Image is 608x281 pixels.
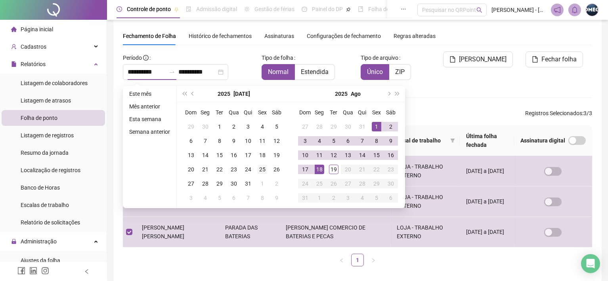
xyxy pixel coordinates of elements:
div: 25 [315,179,324,188]
span: : 3 / 3 [525,109,592,122]
div: 28 [315,122,324,131]
div: 7 [201,136,210,146]
td: 2025-06-30 [198,120,212,134]
div: 29 [329,122,338,131]
div: 12 [329,150,338,160]
span: Resumo da jornada [21,150,69,156]
td: 2025-07-17 [241,148,255,162]
span: Regras alteradas [394,33,436,39]
div: 5 [372,193,381,203]
div: 10 [300,150,310,160]
div: 20 [186,165,196,174]
span: sun [244,6,250,12]
div: 17 [300,165,310,174]
span: Administração [21,238,57,245]
td: 2025-08-31 [298,191,312,205]
button: right [367,254,380,266]
span: linkedin [29,267,37,275]
td: 2025-08-08 [255,191,270,205]
span: facebook [17,267,25,275]
td: 2025-08-06 [341,134,355,148]
span: Local de trabalho [397,136,447,145]
button: super-prev-year [180,86,189,102]
button: year panel [335,86,348,102]
div: 20 [343,165,353,174]
td: 2025-08-25 [312,177,327,191]
div: 25 [258,165,267,174]
div: 6 [186,136,196,146]
th: Qui [355,105,369,120]
span: Listagem de atrasos [21,97,71,104]
div: 2 [272,179,281,188]
td: 2025-07-14 [198,148,212,162]
div: 31 [300,193,310,203]
td: 2025-09-01 [312,191,327,205]
span: Configurações de fechamento [307,33,381,39]
td: 2025-08-21 [355,162,369,177]
div: 2 [229,122,239,131]
div: 30 [343,122,353,131]
td: 2025-07-07 [198,134,212,148]
span: Fechamento de Folha [123,33,176,39]
td: 2025-07-25 [255,162,270,177]
span: Página inicial [21,26,53,32]
td: 2025-08-04 [312,134,327,148]
div: 28 [201,179,210,188]
th: Última folha fechada [460,125,514,156]
div: 22 [372,165,381,174]
td: 2025-08-18 [312,162,327,177]
td: 2025-06-29 [184,120,198,134]
div: 27 [300,122,310,131]
div: 1 [258,179,267,188]
td: 2025-09-06 [384,191,398,205]
button: left [335,254,348,266]
div: 31 [358,122,367,131]
td: 2025-07-31 [355,120,369,134]
th: Seg [312,105,327,120]
span: search [476,7,482,13]
td: LOJA - TRABALHO EXTERNO [390,156,460,186]
span: home [11,27,17,32]
td: 2025-09-04 [355,191,369,205]
span: Relatórios [21,61,46,67]
div: 5 [329,136,338,146]
div: 1 [372,122,381,131]
span: Tipo de arquivo [361,53,398,62]
td: 2025-09-03 [341,191,355,205]
div: 28 [358,179,367,188]
div: 27 [343,179,353,188]
span: filter [450,138,455,143]
td: 2025-07-28 [198,177,212,191]
span: Folha de pagamento [368,6,419,12]
span: swap-right [169,69,175,75]
td: PARADA DAS BATERIAS [219,217,279,247]
td: 2025-08-01 [255,177,270,191]
td: 2025-07-03 [241,120,255,134]
li: Mês anterior [126,102,173,111]
td: 2025-08-03 [184,191,198,205]
div: 5 [272,122,281,131]
td: [DATE] a [DATE] [460,156,514,186]
div: 15 [215,150,224,160]
td: 2025-07-29 [327,120,341,134]
span: ZIP [395,68,405,76]
td: 2025-07-08 [212,134,227,148]
div: 18 [315,165,324,174]
div: 4 [201,193,210,203]
span: Localização de registros [21,167,80,173]
td: 2025-07-16 [227,148,241,162]
td: 2025-08-24 [298,177,312,191]
span: Histórico de fechamentos [189,33,252,39]
div: 9 [386,136,396,146]
td: 2025-07-09 [227,134,241,148]
button: month panel [233,86,250,102]
div: 4 [315,136,324,146]
span: bell [571,6,578,13]
div: 16 [229,150,239,160]
th: Qua [227,105,241,120]
span: Controle de ponto [127,6,171,12]
td: 2025-08-01 [369,120,384,134]
div: 1 [215,122,224,131]
span: Fechar folha [541,55,577,64]
a: 1 [352,254,363,266]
